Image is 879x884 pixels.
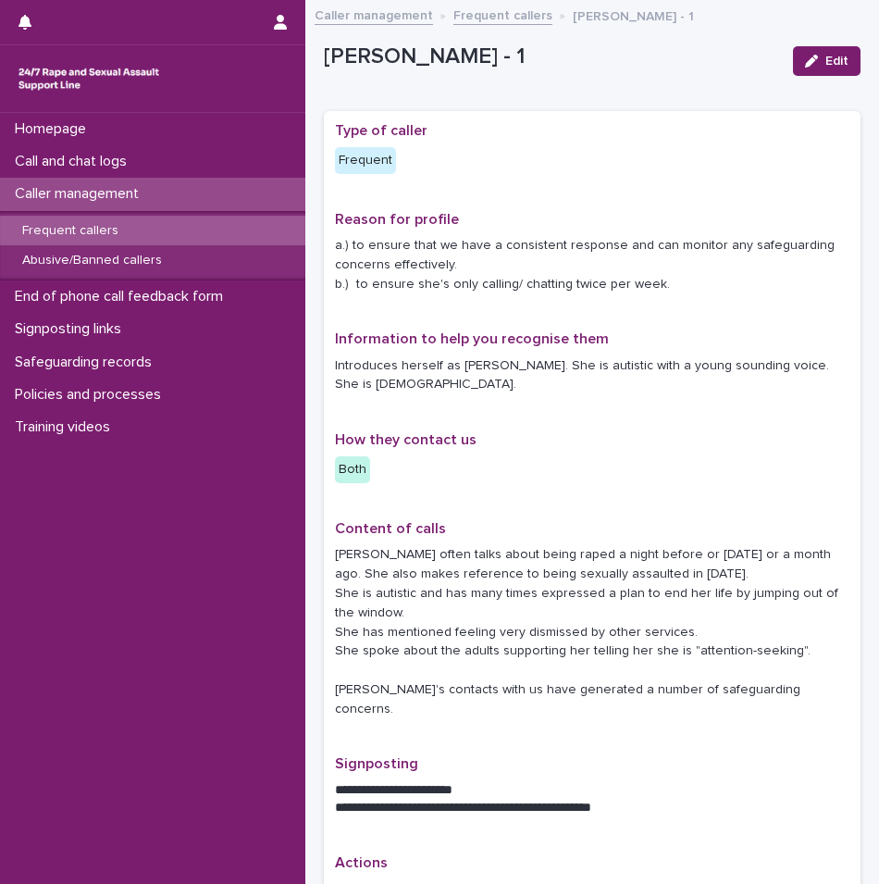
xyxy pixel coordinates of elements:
p: Frequent callers [7,223,133,239]
div: Frequent [335,147,396,174]
span: Content of calls [335,521,446,536]
a: Caller management [315,4,433,25]
span: Reason for profile [335,212,459,227]
p: Call and chat logs [7,153,142,170]
a: Frequent callers [453,4,552,25]
button: Edit [793,46,860,76]
div: Both [335,456,370,483]
span: Edit [825,55,848,68]
p: End of phone call feedback form [7,288,238,305]
p: Introduces herself as [PERSON_NAME]. She is autistic with a young sounding voice. She is [DEMOGRA... [335,356,849,395]
p: Policies and processes [7,386,176,404]
span: Type of caller [335,123,427,138]
p: Caller management [7,185,154,203]
span: Signposting [335,756,418,771]
span: Actions [335,855,388,870]
p: Safeguarding records [7,354,167,371]
p: Training videos [7,418,125,436]
p: [PERSON_NAME] - 1 [573,5,694,25]
p: Homepage [7,120,101,138]
img: rhQMoQhaT3yELyF149Cw [15,60,163,97]
p: a.) to ensure that we have a consistent response and can monitor any safeguarding concerns effect... [335,236,849,293]
p: [PERSON_NAME] - 1 [324,44,778,70]
span: How they contact us [335,432,477,447]
p: Abusive/Banned callers [7,253,177,268]
p: [PERSON_NAME] often talks about being raped a night before or [DATE] or a month ago. She also mak... [335,545,849,718]
p: Signposting links [7,320,136,338]
span: Information to help you recognise them [335,331,609,346]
